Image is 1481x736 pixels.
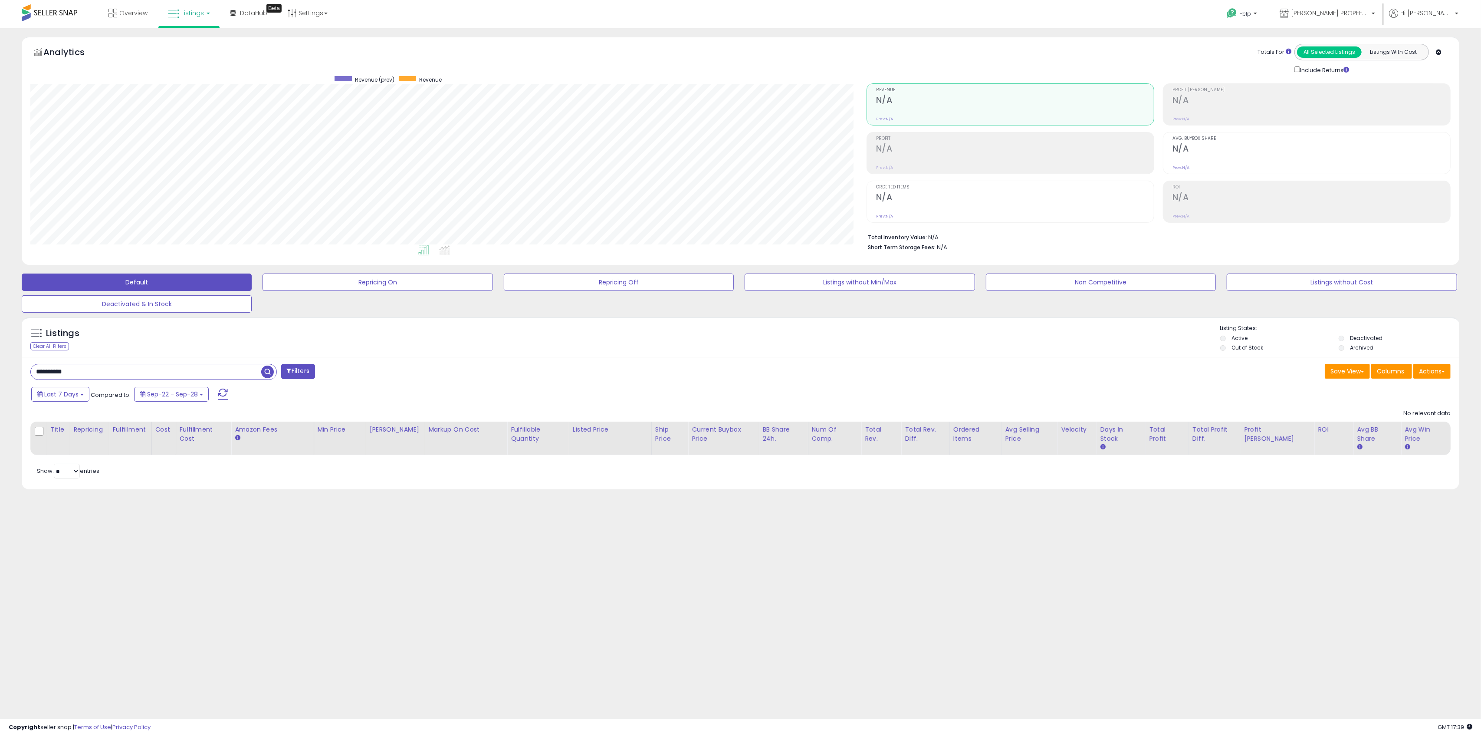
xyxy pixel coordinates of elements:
[1172,165,1189,170] small: Prev: N/A
[876,214,893,219] small: Prev: N/A
[1291,9,1369,17] span: [PERSON_NAME] PROPFESSIONAL
[937,243,947,251] span: N/A
[1371,364,1412,379] button: Columns
[868,234,927,241] b: Total Inventory Value:
[1403,409,1451,418] div: No relevant data
[1172,214,1189,219] small: Prev: N/A
[112,425,148,434] div: Fulfillment
[1361,46,1426,58] button: Listings With Cost
[369,425,421,434] div: [PERSON_NAME]
[240,9,267,17] span: DataHub
[46,327,79,340] h5: Listings
[1350,344,1373,351] label: Archived
[1227,274,1457,291] button: Listings without Cost
[876,88,1154,92] span: Revenue
[1357,425,1397,443] div: Avg BB Share
[179,425,227,443] div: Fulfillment Cost
[235,425,310,434] div: Amazon Fees
[281,364,315,379] button: Filters
[1239,10,1251,17] span: Help
[504,274,734,291] button: Repricing Off
[425,422,507,455] th: The percentage added to the cost of goods (COGS) that forms the calculator for Min & Max prices.
[1172,95,1450,107] h2: N/A
[876,144,1154,155] h2: N/A
[30,342,69,350] div: Clear All Filters
[419,76,442,83] span: Revenue
[745,274,975,291] button: Listings without Min/Max
[876,116,893,122] small: Prev: N/A
[266,4,282,13] div: Tooltip anchor
[1149,425,1185,443] div: Total Profit
[1325,364,1370,379] button: Save View
[119,9,148,17] span: Overview
[1400,9,1452,17] span: Hi [PERSON_NAME]
[1288,65,1359,75] div: Include Returns
[876,165,893,170] small: Prev: N/A
[865,425,897,443] div: Total Rev.
[43,46,102,60] h5: Analytics
[1405,443,1410,451] small: Avg Win Price.
[1172,192,1450,204] h2: N/A
[762,425,805,443] div: BB Share 24h.
[134,387,209,402] button: Sep-22 - Sep-28
[1231,344,1263,351] label: Out of Stock
[1220,1,1266,28] a: Help
[1318,425,1350,434] div: ROI
[1389,9,1458,28] a: Hi [PERSON_NAME]
[868,244,936,251] b: Short Term Storage Fees:
[1258,48,1291,56] div: Totals For
[876,192,1154,204] h2: N/A
[1172,116,1189,122] small: Prev: N/A
[655,425,684,443] div: Ship Price
[876,136,1154,141] span: Profit
[876,95,1154,107] h2: N/A
[181,9,204,17] span: Listings
[1350,334,1382,342] label: Deactivated
[905,425,946,443] div: Total Rev. Diff.
[876,185,1154,190] span: Ordered Items
[73,425,105,434] div: Repricing
[155,425,172,434] div: Cost
[692,425,755,443] div: Current Buybox Price
[1244,425,1310,443] div: Profit [PERSON_NAME]
[1100,425,1142,443] div: Days In Stock
[1172,88,1450,92] span: Profit [PERSON_NAME]
[953,425,998,443] div: Ordered Items
[1357,443,1362,451] small: Avg BB Share.
[1100,443,1105,451] small: Days In Stock.
[44,390,79,399] span: Last 7 Days
[812,425,858,443] div: Num of Comp.
[868,231,1444,242] li: N/A
[1226,8,1237,19] i: Get Help
[91,391,131,399] span: Compared to:
[573,425,648,434] div: Listed Price
[511,425,565,443] div: Fulfillable Quantity
[263,274,493,291] button: Repricing On
[1405,425,1447,443] div: Avg Win Price
[1172,136,1450,141] span: Avg. Buybox Share
[22,295,252,313] button: Deactivated & In Stock
[1377,367,1404,376] span: Columns
[1413,364,1451,379] button: Actions
[50,425,66,434] div: Title
[1220,324,1459,333] p: Listing States:
[428,425,503,434] div: Markup on Cost
[1061,425,1093,434] div: Velocity
[1172,144,1450,155] h2: N/A
[317,425,362,434] div: Min Price
[37,467,99,475] span: Show: entries
[235,434,240,442] small: Amazon Fees.
[1172,185,1450,190] span: ROI
[1297,46,1362,58] button: All Selected Listings
[22,274,252,291] button: Default
[31,387,89,402] button: Last 7 Days
[355,76,394,83] span: Revenue (prev)
[1005,425,1054,443] div: Avg Selling Price
[1192,425,1237,443] div: Total Profit Diff.
[986,274,1216,291] button: Non Competitive
[1231,334,1248,342] label: Active
[147,390,198,399] span: Sep-22 - Sep-28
